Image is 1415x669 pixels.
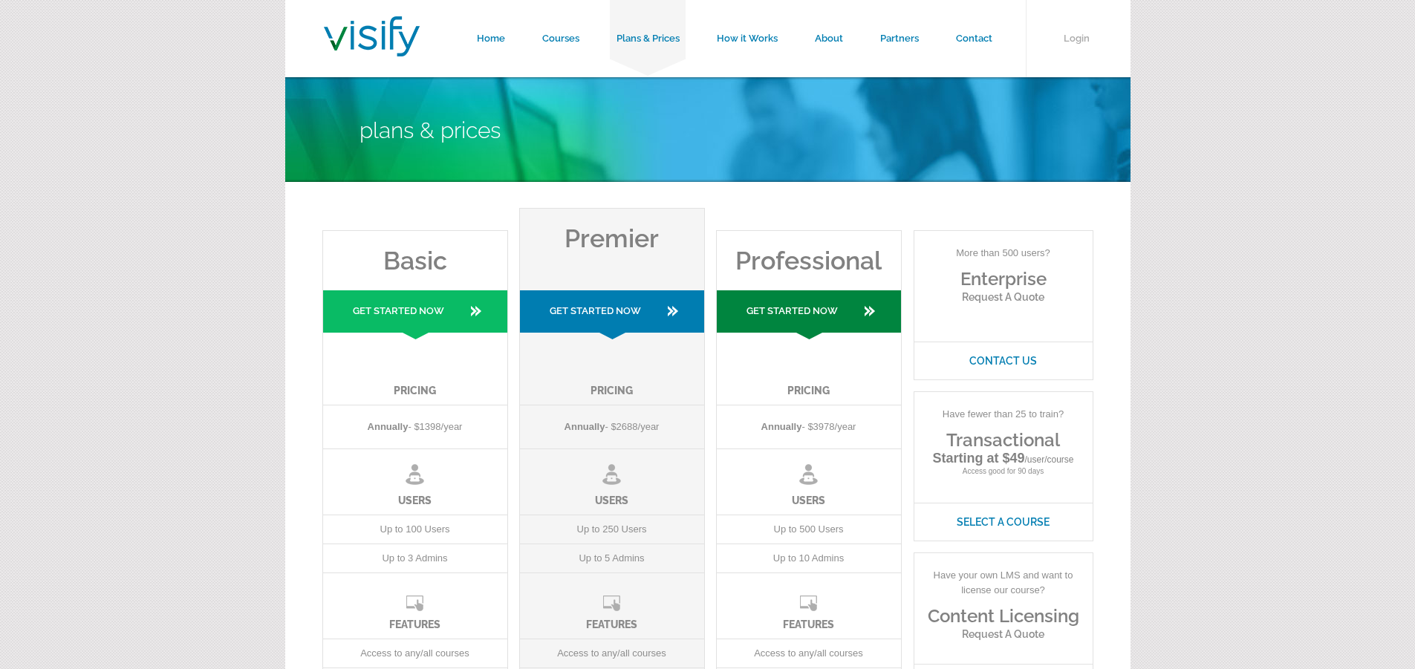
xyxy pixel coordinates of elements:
[520,449,704,515] li: Users
[323,231,507,275] h3: Basic
[914,391,1093,541] div: Access good for 90 days
[1025,454,1074,465] span: /user/course
[323,515,507,544] li: Up to 100 Users
[323,290,507,339] a: Get Started Now
[914,503,1093,541] a: Select A Course
[717,339,901,405] li: Pricing
[565,421,605,432] strong: Annually
[520,573,704,639] li: Features
[914,342,1093,379] a: Contact Us
[323,339,507,405] li: Pricing
[520,339,704,405] li: Pricing
[717,449,901,515] li: Users
[323,544,507,573] li: Up to 3 Admins
[717,573,901,639] li: Features
[761,421,802,432] strong: Annually
[914,392,1093,429] p: Have fewer than 25 to train?
[717,515,901,544] li: Up to 500 Users
[914,429,1093,451] h3: Transactional
[323,405,507,449] li: - $1398/year
[914,605,1093,627] h3: Content Licensing
[717,405,901,449] li: - $3978/year
[323,573,507,639] li: Features
[914,627,1093,642] p: Request a Quote
[717,639,901,668] li: Access to any/all courses
[323,639,507,668] li: Access to any/all courses
[520,515,704,544] li: Up to 250 Users
[717,290,901,339] a: Get Started Now
[520,405,704,449] li: - $2688/year
[914,553,1093,605] p: Have your own LMS and want to license our course?
[520,290,704,339] a: Get Started Now
[368,421,409,432] strong: Annually
[324,16,420,56] img: Visify Training
[717,231,901,275] h3: Professional
[914,451,1093,467] p: Starting at $49
[914,290,1093,304] p: Request a Quote
[520,544,704,573] li: Up to 5 Admins
[324,39,420,61] a: Visify Training
[914,231,1093,268] p: More than 500 users?
[717,544,901,573] li: Up to 10 Admins
[520,639,704,668] li: Access to any/all courses
[914,268,1093,290] h3: Enterprise
[323,449,507,515] li: Users
[520,209,704,253] h3: Premier
[360,117,501,143] span: Plans & Prices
